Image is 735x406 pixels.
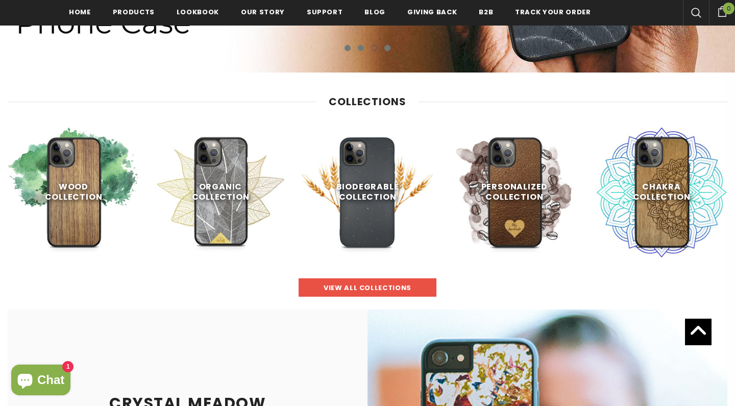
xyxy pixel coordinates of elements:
[299,278,436,297] a: view all collections
[241,7,285,17] span: Our Story
[358,45,364,51] button: 2
[8,365,73,398] inbox-online-store-chat: Shopify online store chat
[709,5,735,17] a: 0
[345,45,351,51] button: 1
[177,7,219,17] span: Lookbook
[723,3,734,14] span: 0
[324,283,411,293] span: view all collections
[371,45,377,51] button: 3
[364,7,385,17] span: Blog
[113,7,155,17] span: Products
[407,7,457,17] span: Giving back
[384,45,390,51] button: 4
[307,7,343,17] span: support
[515,7,591,17] span: Track your order
[69,7,91,17] span: Home
[479,7,493,17] span: B2B
[329,94,406,109] span: Collections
